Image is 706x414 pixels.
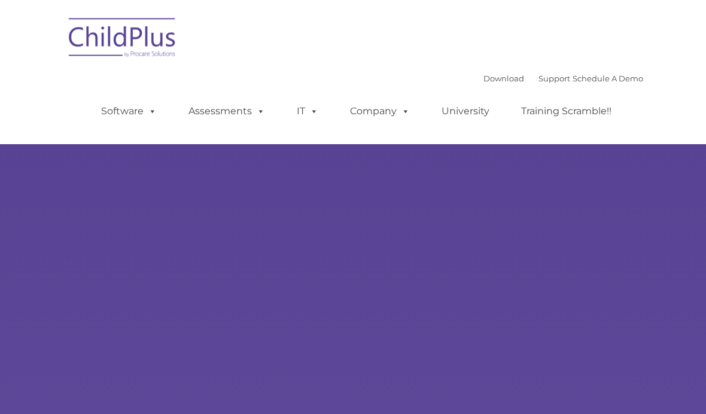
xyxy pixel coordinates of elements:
a: University [430,99,501,123]
a: Support [538,74,570,83]
a: Assessments [176,99,277,123]
a: Download [483,74,524,83]
a: Company [338,99,422,123]
a: Training Scramble!! [509,99,623,123]
a: Software [89,99,169,123]
img: ChildPlus by Procare Solutions [63,10,182,69]
a: IT [285,99,330,123]
a: Schedule A Demo [573,74,643,83]
font: | [483,74,643,83]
